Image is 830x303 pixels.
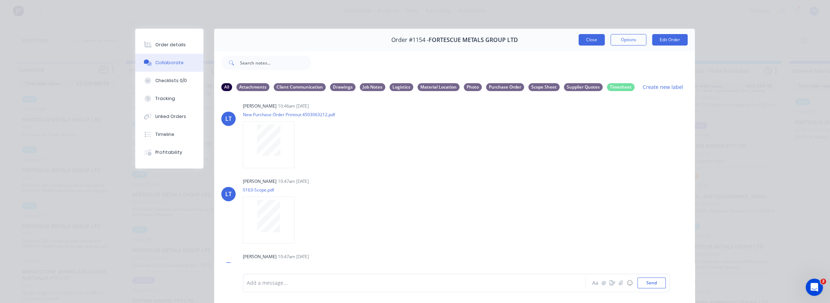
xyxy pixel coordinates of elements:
button: Aa [591,279,599,287]
div: Photo [464,83,482,91]
div: Timesheet [607,83,635,91]
button: Tracking [135,90,203,108]
div: Client Communication [274,83,326,91]
button: Profitability [135,143,203,161]
div: Collaborate [155,60,184,66]
div: Profitability [155,149,182,156]
div: Drawings [330,83,355,91]
button: Linked Orders [135,108,203,126]
button: Checklists 0/0 [135,72,203,90]
button: Send [637,278,666,288]
div: Job Notes [360,83,385,91]
button: Close [579,34,605,46]
button: Options [610,34,646,46]
iframe: Intercom live chat [806,279,823,296]
div: Attachments [236,83,269,91]
button: Order details [135,36,203,54]
input: Search notes... [240,56,311,70]
div: [PERSON_NAME] [243,254,277,260]
div: LT [225,114,232,123]
div: Tracking [155,95,175,102]
button: Timeline [135,126,203,143]
div: [PERSON_NAME] [243,178,277,185]
div: 10:46am [DATE] [278,103,309,109]
button: Collaborate [135,54,203,72]
div: LT [225,190,232,198]
span: FORTESCUE METALS GROUP LTD [429,37,518,43]
div: [PERSON_NAME] [243,103,277,109]
button: Edit Order [652,34,688,46]
div: Scope Sheet [528,83,560,91]
div: 10:47am [DATE] [278,254,309,260]
span: Order #1154 - [391,37,429,43]
p: 0163-Scope.pdf [243,187,302,193]
div: Material Location [418,83,459,91]
div: Timeline [155,131,174,138]
div: Logistics [390,83,413,91]
button: Create new label [639,82,687,92]
div: All [221,83,232,91]
div: Linked Orders [155,113,186,120]
div: 10:47am [DATE] [278,178,309,185]
span: 2 [820,279,826,284]
button: ☺ [625,279,634,287]
div: Checklists 0/0 [155,77,187,84]
p: New Purchase Order Printout 4503063212.pdf [243,112,335,118]
div: Purchase Order [486,83,524,91]
button: @ [599,279,608,287]
div: Supplier Quotes [564,83,603,91]
div: Order details [155,42,186,48]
